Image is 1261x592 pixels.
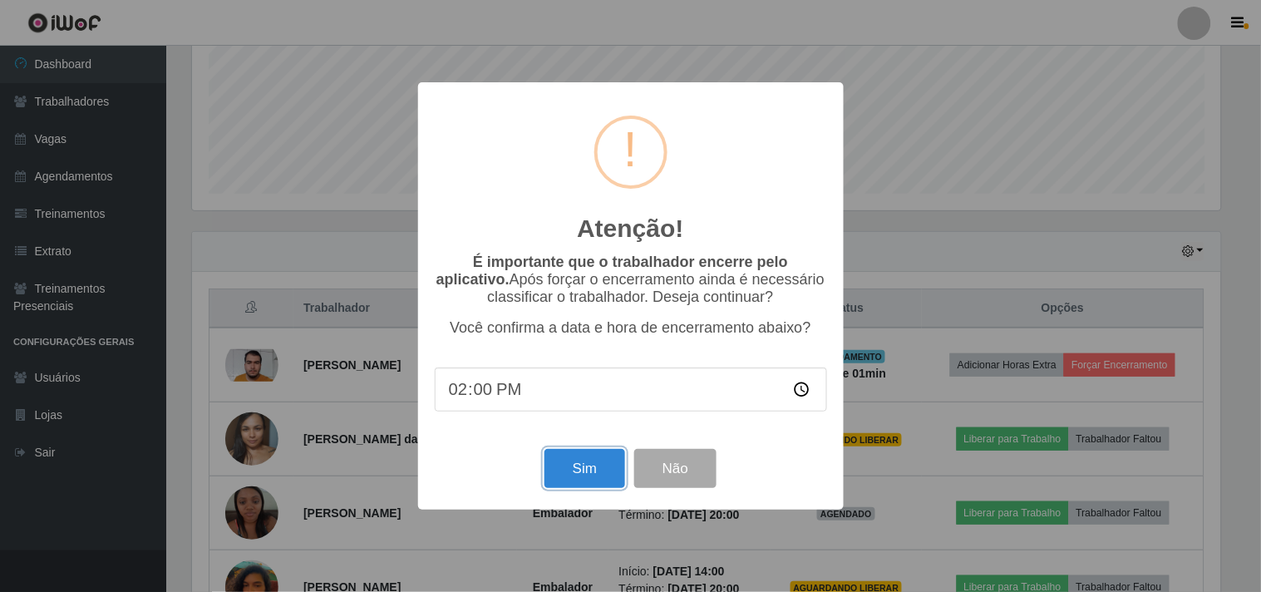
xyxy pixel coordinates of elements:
[436,254,788,288] b: É importante que o trabalhador encerre pelo aplicativo.
[544,449,625,488] button: Sim
[634,449,717,488] button: Não
[577,214,683,244] h2: Atenção!
[435,319,827,337] p: Você confirma a data e hora de encerramento abaixo?
[435,254,827,306] p: Após forçar o encerramento ainda é necessário classificar o trabalhador. Deseja continuar?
